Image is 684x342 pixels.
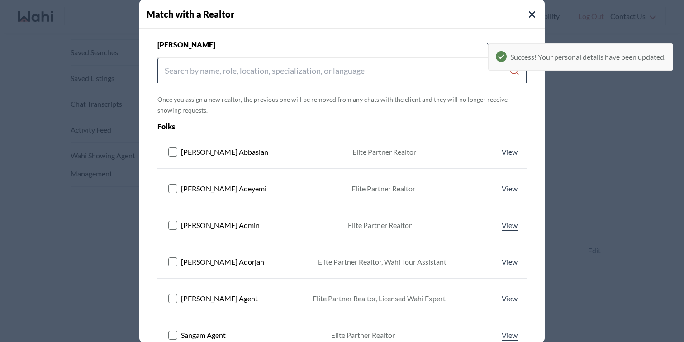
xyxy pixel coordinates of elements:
[181,256,264,267] span: [PERSON_NAME] Adorjan
[527,9,537,20] button: Close Modal
[500,256,519,267] a: View profile
[352,147,416,157] div: Elite Partner Realtor
[500,293,519,304] a: View profile
[500,330,519,341] a: View profile
[181,183,266,194] span: [PERSON_NAME] Adeyemi
[331,330,395,341] div: Elite Partner Realtor
[181,147,268,157] span: [PERSON_NAME] Abbasian
[181,330,226,341] span: Sangam Agent
[485,39,527,50] a: View profile
[181,293,258,304] span: [PERSON_NAME] Agent
[500,147,519,157] a: View profile
[165,62,509,79] input: Search input
[318,256,446,267] div: Elite Partner Realtor, Wahi Tour Assistant
[496,51,507,62] svg: Sucess Icon
[351,183,415,194] div: Elite Partner Realtor
[157,39,215,50] span: [PERSON_NAME]
[313,293,446,304] div: Elite Partner Realtor, Licensed Wahi Expert
[500,220,519,231] a: View profile
[348,220,412,231] div: Elite Partner Realtor
[510,51,665,63] span: Success! Your personal details have been updated.
[147,7,545,21] h4: Match with a Realtor
[157,121,453,132] div: Folks
[157,94,527,116] p: Once you assign a new realtor, the previous one will be removed from any chats with the client an...
[500,183,519,194] a: View profile
[181,220,260,231] span: [PERSON_NAME] Admin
